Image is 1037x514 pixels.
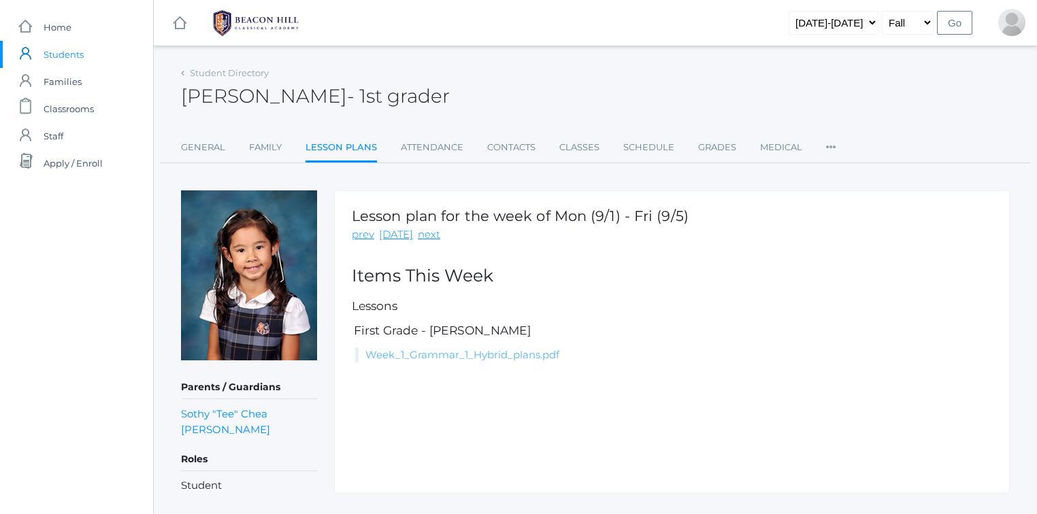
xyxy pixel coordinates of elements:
[352,300,992,313] h5: Lessons
[760,134,802,161] a: Medical
[181,190,317,360] img: Whitney Chea
[44,14,71,41] span: Home
[559,134,599,161] a: Classes
[998,9,1025,36] div: Lisa Chea
[44,122,63,150] span: Staff
[352,267,992,286] h2: Items This Week
[44,41,84,68] span: Students
[181,376,317,399] h5: Parents / Guardians
[352,208,689,224] h1: Lesson plan for the week of Mon (9/1) - Fri (9/5)
[181,86,450,107] h2: [PERSON_NAME]
[44,68,82,95] span: Families
[249,134,282,161] a: Family
[181,478,317,494] li: Student
[352,324,992,337] h5: First Grade - [PERSON_NAME]
[181,406,267,422] a: Sothy "Tee" Chea
[937,11,972,35] input: Go
[44,95,94,122] span: Classrooms
[379,227,413,243] a: [DATE]
[190,67,269,78] a: Student Directory
[347,84,450,107] span: - 1st grader
[623,134,674,161] a: Schedule
[181,448,317,471] h5: Roles
[306,134,377,163] a: Lesson Plans
[44,150,103,177] span: Apply / Enroll
[205,6,307,40] img: BHCALogos-05-308ed15e86a5a0abce9b8dd61676a3503ac9727e845dece92d48e8588c001991.png
[698,134,736,161] a: Grades
[418,227,440,243] a: next
[487,134,536,161] a: Contacts
[365,348,559,361] a: Week_1_Grammar_1_Hybrid_plans.pdf
[181,422,270,437] a: [PERSON_NAME]
[401,134,463,161] a: Attendance
[181,134,225,161] a: General
[352,227,374,243] a: prev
